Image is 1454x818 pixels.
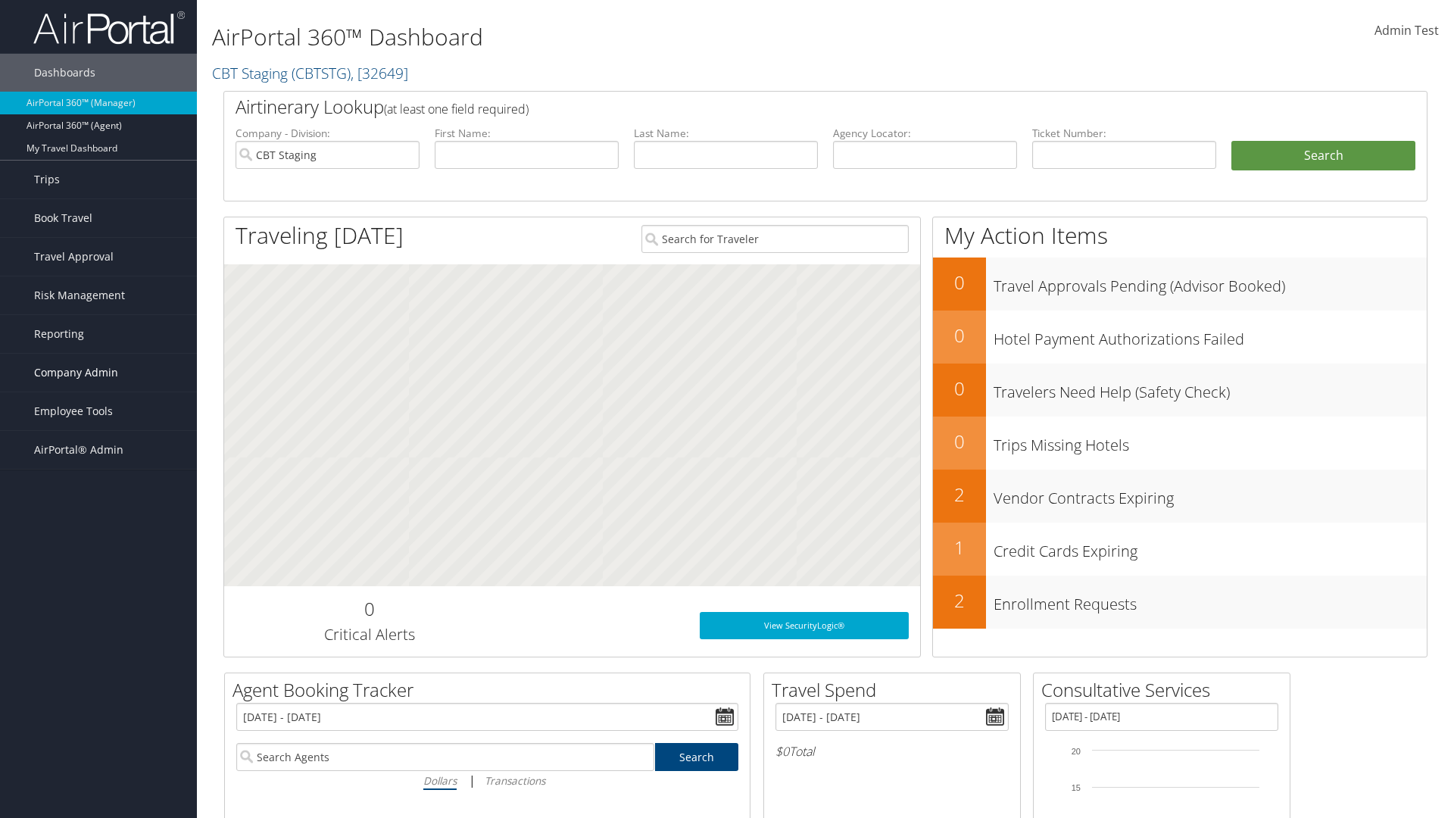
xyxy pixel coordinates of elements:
[1374,22,1439,39] span: Admin Test
[1032,126,1216,141] label: Ticket Number:
[994,533,1427,562] h3: Credit Cards Expiring
[994,268,1427,297] h3: Travel Approvals Pending (Advisor Booked)
[634,126,818,141] label: Last Name:
[933,323,986,348] h2: 0
[485,773,545,788] i: Transactions
[384,101,529,117] span: (at least one field required)
[641,225,909,253] input: Search for Traveler
[34,54,95,92] span: Dashboards
[994,586,1427,615] h3: Enrollment Requests
[772,677,1020,703] h2: Travel Spend
[933,523,1427,576] a: 1Credit Cards Expiring
[212,63,408,83] a: CBT Staging
[34,354,118,392] span: Company Admin
[933,417,1427,470] a: 0Trips Missing Hotels
[236,743,654,771] input: Search Agents
[933,258,1427,311] a: 0Travel Approvals Pending (Advisor Booked)
[775,743,789,760] span: $0
[34,276,125,314] span: Risk Management
[236,596,503,622] h2: 0
[1072,747,1081,756] tspan: 20
[655,743,739,771] a: Search
[236,624,503,645] h3: Critical Alerts
[933,429,986,454] h2: 0
[933,311,1427,364] a: 0Hotel Payment Authorizations Failed
[933,588,986,613] h2: 2
[1041,677,1290,703] h2: Consultative Services
[1072,783,1081,792] tspan: 15
[351,63,408,83] span: , [ 32649 ]
[34,161,60,198] span: Trips
[292,63,351,83] span: ( CBTSTG )
[933,576,1427,629] a: 2Enrollment Requests
[994,427,1427,456] h3: Trips Missing Hotels
[34,431,123,469] span: AirPortal® Admin
[34,315,84,353] span: Reporting
[994,374,1427,403] h3: Travelers Need Help (Safety Check)
[1374,8,1439,55] a: Admin Test
[423,773,457,788] i: Dollars
[933,482,986,507] h2: 2
[435,126,619,141] label: First Name:
[212,21,1030,53] h1: AirPortal 360™ Dashboard
[236,126,420,141] label: Company - Division:
[933,220,1427,251] h1: My Action Items
[34,392,113,430] span: Employee Tools
[933,270,986,295] h2: 0
[933,470,1427,523] a: 2Vendor Contracts Expiring
[994,480,1427,509] h3: Vendor Contracts Expiring
[1231,141,1415,171] button: Search
[33,10,185,45] img: airportal-logo.png
[933,535,986,560] h2: 1
[933,376,986,401] h2: 0
[700,612,909,639] a: View SecurityLogic®
[236,220,404,251] h1: Traveling [DATE]
[994,321,1427,350] h3: Hotel Payment Authorizations Failed
[34,238,114,276] span: Travel Approval
[236,771,738,790] div: |
[933,364,1427,417] a: 0Travelers Need Help (Safety Check)
[232,677,750,703] h2: Agent Booking Tracker
[775,743,1009,760] h6: Total
[34,199,92,237] span: Book Travel
[236,94,1315,120] h2: Airtinerary Lookup
[833,126,1017,141] label: Agency Locator:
